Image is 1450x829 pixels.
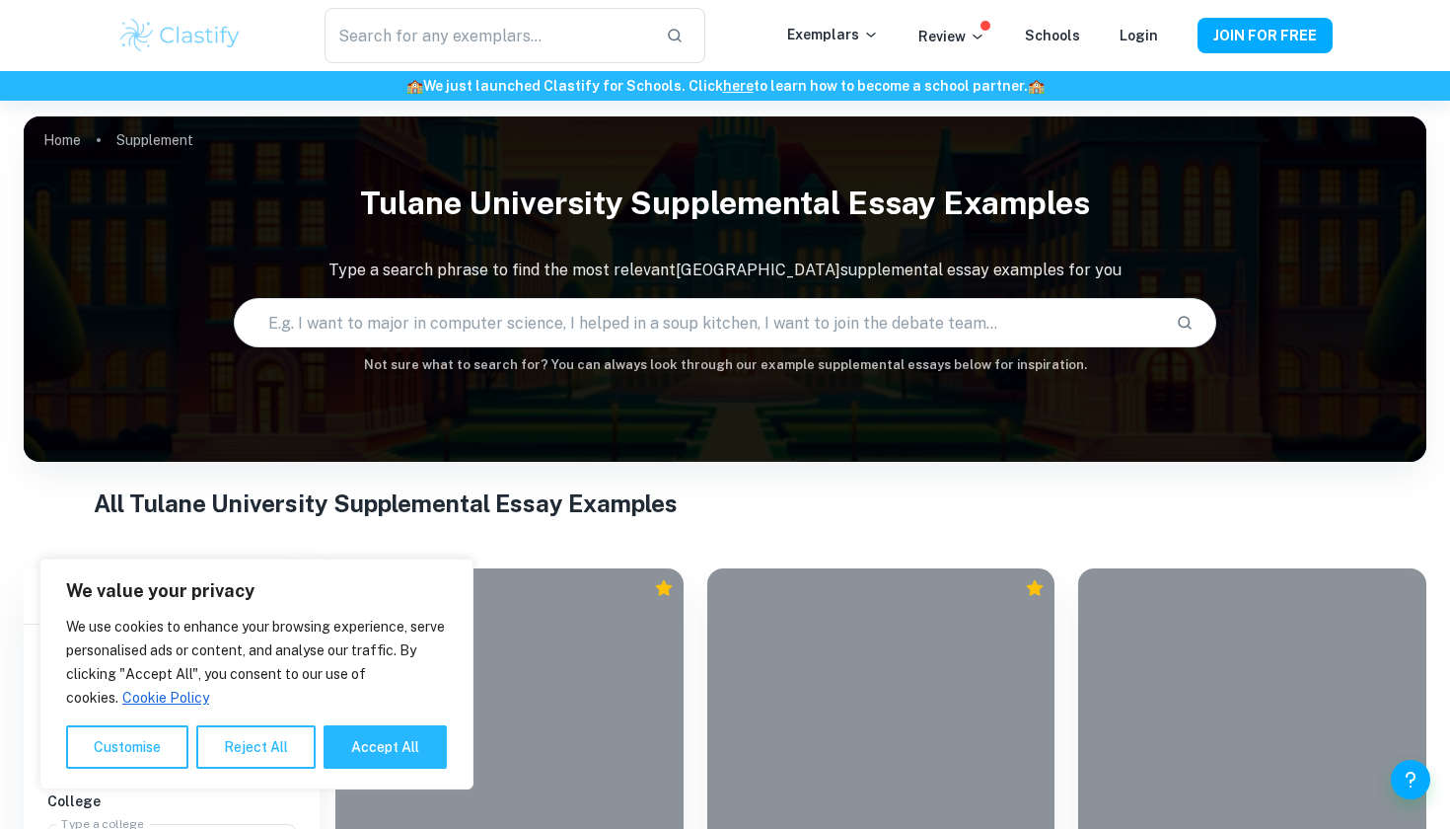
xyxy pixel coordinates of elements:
[47,791,296,812] h6: College
[1120,28,1158,43] a: Login
[116,129,193,151] p: Supplement
[4,75,1446,97] h6: We just launched Clastify for Schools. Click to learn how to become a school partner.
[1391,760,1430,799] button: Help and Feedback
[1025,578,1045,598] div: Premium
[24,172,1426,235] h1: Tulane University Supplemental Essay Examples
[325,8,650,63] input: Search for any exemplars...
[43,126,81,154] a: Home
[121,689,210,707] a: Cookie Policy
[406,78,423,94] span: 🏫
[1025,28,1080,43] a: Schools
[94,486,1356,521] h1: All Tulane University Supplemental Essay Examples
[235,295,1159,350] input: E.g. I want to major in computer science, I helped in a soup kitchen, I want to join the debate t...
[24,259,1426,282] p: Type a search phrase to find the most relevant [GEOGRAPHIC_DATA] supplemental essay examples for you
[723,78,754,94] a: here
[39,559,473,790] div: We value your privacy
[918,26,985,47] p: Review
[66,615,447,710] p: We use cookies to enhance your browsing experience, serve personalised ads or content, and analys...
[117,16,243,55] img: Clastify logo
[24,355,1426,375] h6: Not sure what to search for? You can always look through our example supplemental essays below fo...
[66,725,188,769] button: Customise
[324,725,447,769] button: Accept All
[1168,306,1201,339] button: Search
[66,579,447,603] p: We value your privacy
[24,568,320,624] h6: Filter exemplars
[654,578,674,598] div: Premium
[1028,78,1045,94] span: 🏫
[196,725,316,769] button: Reject All
[1197,18,1333,53] button: JOIN FOR FREE
[787,24,879,45] p: Exemplars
